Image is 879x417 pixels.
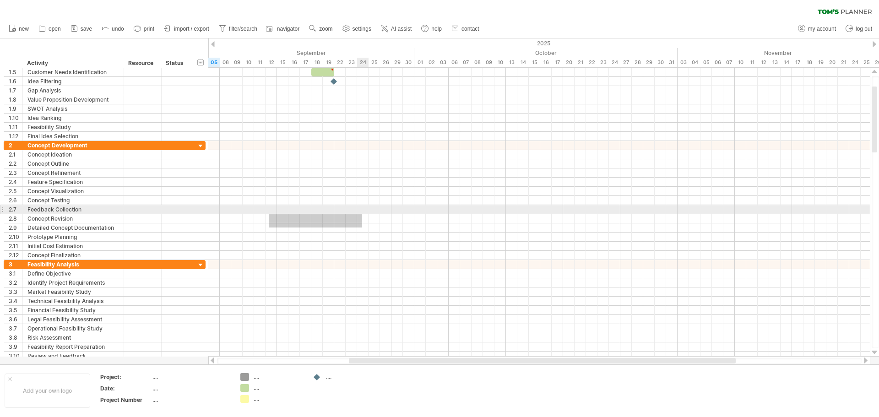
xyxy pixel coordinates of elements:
[391,58,403,67] div: Monday, 29 September 2025
[437,58,449,67] div: Friday, 3 October 2025
[9,342,22,351] div: 3.9
[856,26,872,32] span: log out
[808,26,836,32] span: my account
[27,168,119,177] div: Concept Refinement
[9,287,22,296] div: 3.3
[9,141,22,150] div: 2
[27,315,119,324] div: Legal Feasibility Assessment
[27,68,119,76] div: Customer Needs Identification
[746,58,758,67] div: Tuesday, 11 November 2025
[27,104,119,113] div: SWOT Analysis
[254,395,304,403] div: ....
[494,58,506,67] div: Friday, 10 October 2025
[49,26,61,32] span: open
[609,58,620,67] div: Friday, 24 October 2025
[217,23,260,35] a: filter/search
[529,58,540,67] div: Wednesday, 15 October 2025
[307,23,335,35] a: zoom
[9,269,22,278] div: 3.1
[162,23,212,35] a: import / export
[346,58,357,67] div: Tuesday, 23 September 2025
[265,23,302,35] a: navigator
[483,58,494,67] div: Thursday, 9 October 2025
[27,287,119,296] div: Market Feasibility Study
[27,95,119,104] div: Value Proposition Development
[449,23,482,35] a: contact
[666,58,678,67] div: Friday, 31 October 2025
[517,58,529,67] div: Tuesday, 14 October 2025
[27,233,119,241] div: Prototype Planning
[128,59,156,68] div: Resource
[472,58,483,67] div: Wednesday, 8 October 2025
[9,214,22,223] div: 2.8
[99,23,127,35] a: undo
[100,396,151,404] div: Project Number
[27,123,119,131] div: Feasibility Study
[9,178,22,186] div: 2.4
[229,26,257,32] span: filter/search
[231,58,243,67] div: Tuesday, 9 September 2025
[27,269,119,278] div: Define Objective
[152,385,229,392] div: ....
[796,23,839,35] a: my account
[9,86,22,95] div: 1.7
[27,306,119,314] div: Financial Feasibility Study
[27,242,119,250] div: Initial Cost Estimation
[414,48,678,58] div: October 2025
[27,59,119,68] div: Activity
[254,373,304,381] div: ....
[700,58,712,67] div: Wednesday, 5 November 2025
[9,150,22,159] div: 2.1
[9,196,22,205] div: 2.6
[369,58,380,67] div: Thursday, 25 September 2025
[792,58,803,67] div: Monday, 17 November 2025
[460,58,472,67] div: Tuesday, 7 October 2025
[758,58,769,67] div: Wednesday, 12 November 2025
[9,205,22,214] div: 2.7
[419,23,445,35] a: help
[769,58,781,67] div: Thursday, 13 November 2025
[323,58,334,67] div: Friday, 19 September 2025
[27,205,119,214] div: Feedback Collection
[403,58,414,67] div: Tuesday, 30 September 2025
[357,58,369,67] div: Wednesday, 24 September 2025
[9,233,22,241] div: 2.10
[254,58,266,67] div: Thursday, 11 September 2025
[826,58,838,67] div: Thursday, 20 November 2025
[9,132,22,141] div: 1.12
[112,26,124,32] span: undo
[563,58,575,67] div: Monday, 20 October 2025
[723,58,735,67] div: Friday, 7 November 2025
[9,306,22,314] div: 3.5
[300,58,311,67] div: Wednesday, 17 September 2025
[220,58,231,67] div: Monday, 8 September 2025
[9,168,22,177] div: 2.3
[334,58,346,67] div: Monday, 22 September 2025
[9,114,22,122] div: 1.10
[163,48,414,58] div: September 2025
[27,352,119,360] div: Review and Feedback
[9,223,22,232] div: 2.9
[678,58,689,67] div: Monday, 3 November 2025
[27,297,119,305] div: Technical Feasibility Analysis
[632,58,643,67] div: Tuesday, 28 October 2025
[27,132,119,141] div: Final Idea Selection
[9,187,22,195] div: 2.5
[9,297,22,305] div: 3.4
[27,214,119,223] div: Concept Revision
[9,123,22,131] div: 1.11
[36,23,64,35] a: open
[689,58,700,67] div: Tuesday, 4 November 2025
[620,58,632,67] div: Monday, 27 October 2025
[27,114,119,122] div: Idea Ranking
[431,26,442,32] span: help
[68,23,95,35] a: save
[849,58,861,67] div: Monday, 24 November 2025
[311,58,323,67] div: Thursday, 18 September 2025
[9,242,22,250] div: 2.11
[9,77,22,86] div: 1.6
[449,58,460,67] div: Monday, 6 October 2025
[27,278,119,287] div: Identify Project Requirements
[174,26,209,32] span: import / export
[27,150,119,159] div: Concept Ideation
